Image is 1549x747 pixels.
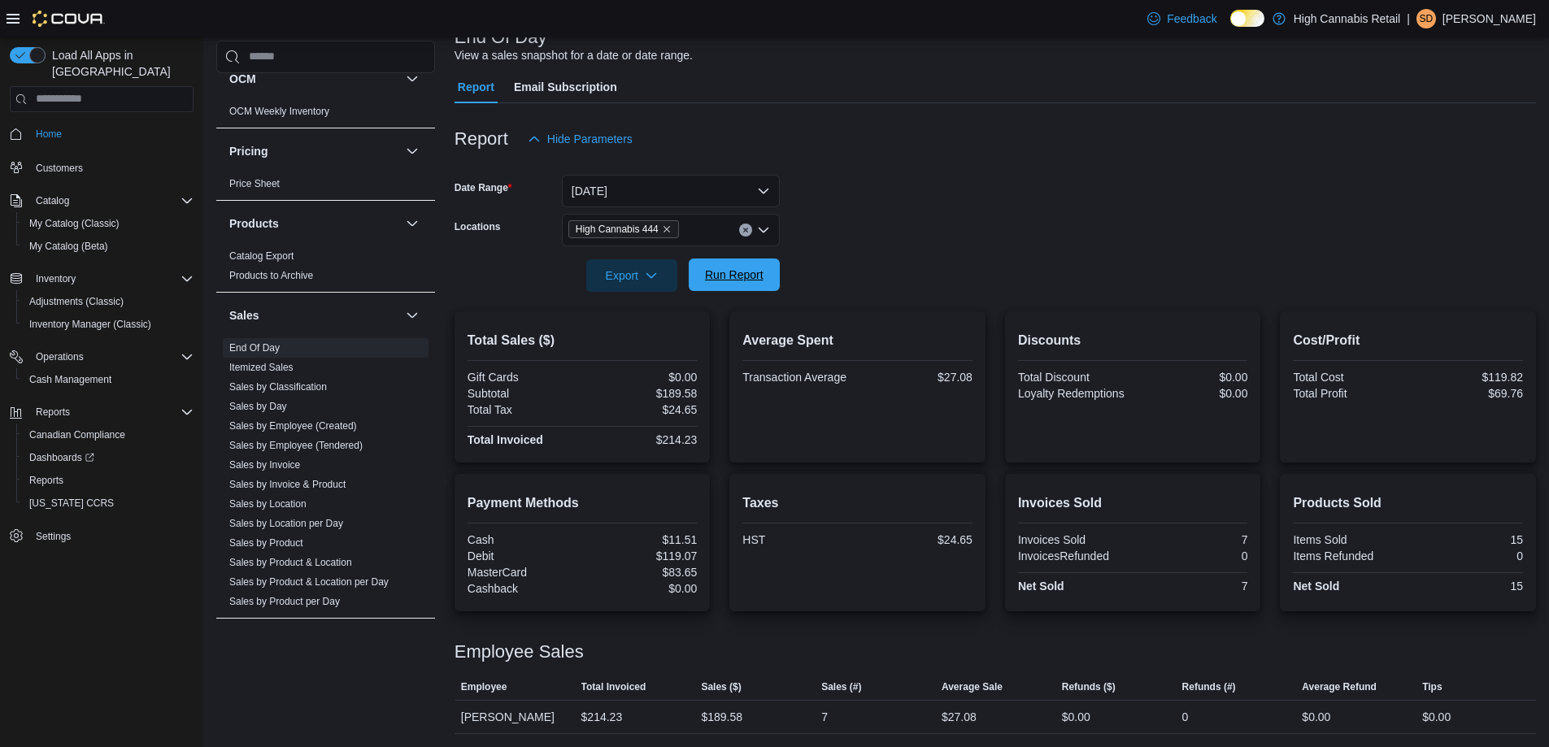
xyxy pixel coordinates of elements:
[1018,331,1248,350] h2: Discounts
[662,224,672,234] button: Remove High Cannabis 444 from selection in this group
[229,71,399,87] button: OCM
[1422,680,1442,693] span: Tips
[455,181,512,194] label: Date Range
[562,175,780,207] button: [DATE]
[36,162,83,175] span: Customers
[585,433,697,446] div: $214.23
[861,533,972,546] div: $24.65
[229,362,294,373] a: Itemized Sales
[596,259,668,292] span: Export
[229,361,294,374] span: Itemized Sales
[29,217,120,230] span: My Catalog (Classic)
[229,633,399,649] button: Taxes
[585,387,697,400] div: $189.58
[3,524,200,548] button: Settings
[229,400,287,413] span: Sales by Day
[46,47,194,80] span: Load All Apps in [GEOGRAPHIC_DATA]
[1293,493,1523,513] h2: Products Sold
[229,479,346,490] a: Sales by Invoice & Product
[742,533,854,546] div: HST
[23,370,118,389] a: Cash Management
[547,131,633,147] span: Hide Parameters
[36,128,62,141] span: Home
[3,267,200,290] button: Inventory
[514,71,617,103] span: Email Subscription
[29,157,194,177] span: Customers
[402,214,422,233] button: Products
[739,224,752,237] button: Clear input
[1182,680,1236,693] span: Refunds (#)
[3,401,200,423] button: Reports
[455,47,693,64] div: View a sales snapshot for a date or date range.
[216,174,435,200] div: Pricing
[29,347,90,367] button: Operations
[1136,387,1247,400] div: $0.00
[29,124,68,144] a: Home
[229,401,287,412] a: Sales by Day
[229,270,313,281] a: Products to Archive
[468,433,543,446] strong: Total Invoiced
[455,220,501,233] label: Locations
[1018,371,1129,384] div: Total Discount
[229,307,399,324] button: Sales
[229,419,357,432] span: Sales by Employee (Created)
[229,307,259,324] h3: Sales
[29,124,194,144] span: Home
[229,576,389,588] a: Sales by Product & Location per Day
[29,527,77,546] a: Settings
[229,439,363,452] span: Sales by Employee (Tendered)
[216,338,435,618] div: Sales
[29,240,108,253] span: My Catalog (Beta)
[16,423,200,446] button: Canadian Compliance
[1412,580,1523,593] div: 15
[455,701,575,733] div: [PERSON_NAME]
[23,214,126,233] a: My Catalog (Classic)
[1136,580,1247,593] div: 7
[229,459,300,471] a: Sales by Invoice
[586,259,677,292] button: Export
[3,122,200,145] button: Home
[229,250,294,263] span: Catalog Export
[33,11,105,27] img: Cova
[229,177,280,190] span: Price Sheet
[29,269,82,289] button: Inventory
[521,123,639,155] button: Hide Parameters
[229,420,357,432] a: Sales by Employee (Created)
[229,537,303,549] a: Sales by Product
[36,406,70,419] span: Reports
[229,143,399,159] button: Pricing
[29,269,194,289] span: Inventory
[585,403,697,416] div: $24.65
[36,350,84,363] span: Operations
[585,549,697,562] div: $119.07
[1136,533,1247,546] div: 7
[3,189,200,212] button: Catalog
[23,425,194,445] span: Canadian Compliance
[29,295,124,308] span: Adjustments (Classic)
[229,71,256,87] h3: OCM
[455,129,508,149] h3: Report
[1294,9,1401,28] p: High Cannabis Retail
[29,402,76,422] button: Reports
[229,342,280,354] a: End Of Day
[229,106,329,117] a: OCM Weekly Inventory
[16,313,200,336] button: Inventory Manager (Classic)
[1416,9,1436,28] div: Salvatore Decicco
[468,493,698,513] h2: Payment Methods
[229,595,340,608] span: Sales by Product per Day
[29,402,194,422] span: Reports
[29,526,194,546] span: Settings
[3,345,200,368] button: Operations
[1182,707,1189,727] div: 0
[402,306,422,325] button: Sales
[701,707,742,727] div: $189.58
[1407,9,1410,28] p: |
[23,237,115,256] a: My Catalog (Beta)
[585,371,697,384] div: $0.00
[1018,533,1129,546] div: Invoices Sold
[229,518,343,529] a: Sales by Location per Day
[455,28,547,47] h3: End Of Day
[229,269,313,282] span: Products to Archive
[1293,387,1404,400] div: Total Profit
